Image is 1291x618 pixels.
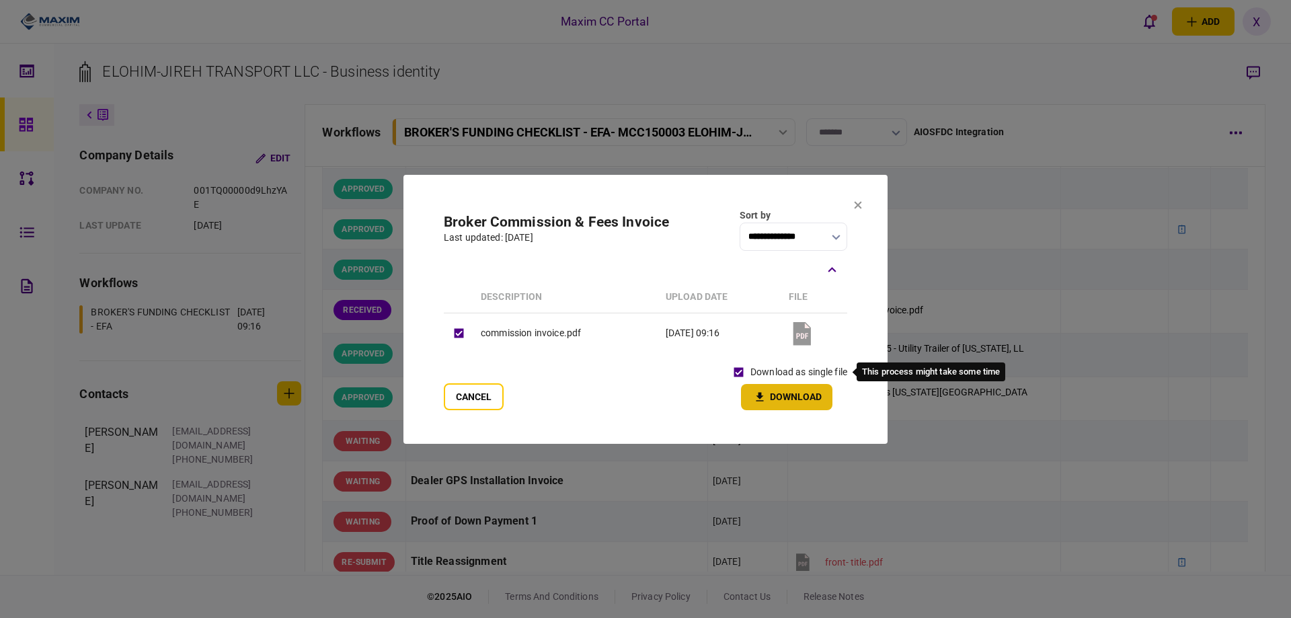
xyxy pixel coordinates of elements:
[659,313,782,354] td: [DATE] 09:16
[444,231,669,245] div: last updated: [DATE]
[659,282,782,313] th: upload date
[740,208,847,223] div: Sort by
[741,384,832,410] button: Download
[444,214,669,231] h2: Broker Commission & Fees Invoice
[444,383,504,410] button: Cancel
[474,282,659,313] th: Description
[474,313,659,354] td: commission invoice.pdf
[782,282,847,313] th: file
[750,365,847,379] label: download as single file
